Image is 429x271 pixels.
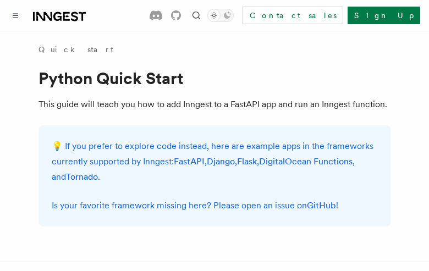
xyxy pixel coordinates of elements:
button: Toggle navigation [9,9,22,22]
a: Django [207,156,235,167]
button: Toggle dark mode [207,9,234,22]
h1: Python Quick Start [38,68,391,88]
a: Sign Up [348,7,420,24]
a: FastAPI [174,156,205,167]
a: Contact sales [243,7,343,24]
a: GitHub [307,200,336,211]
button: Find something... [190,9,203,22]
a: Tornado [66,172,98,182]
a: DigitalOcean Functions [259,156,353,167]
p: 💡 If you prefer to explore code instead, here are example apps in the frameworks currently suppor... [52,139,377,185]
a: Flask [237,156,257,167]
a: Quick start [38,44,113,55]
p: This guide will teach you how to add Inngest to a FastAPI app and run an Inngest function. [38,97,391,112]
p: Is your favorite framework missing here? Please open an issue on ! [52,198,377,213]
